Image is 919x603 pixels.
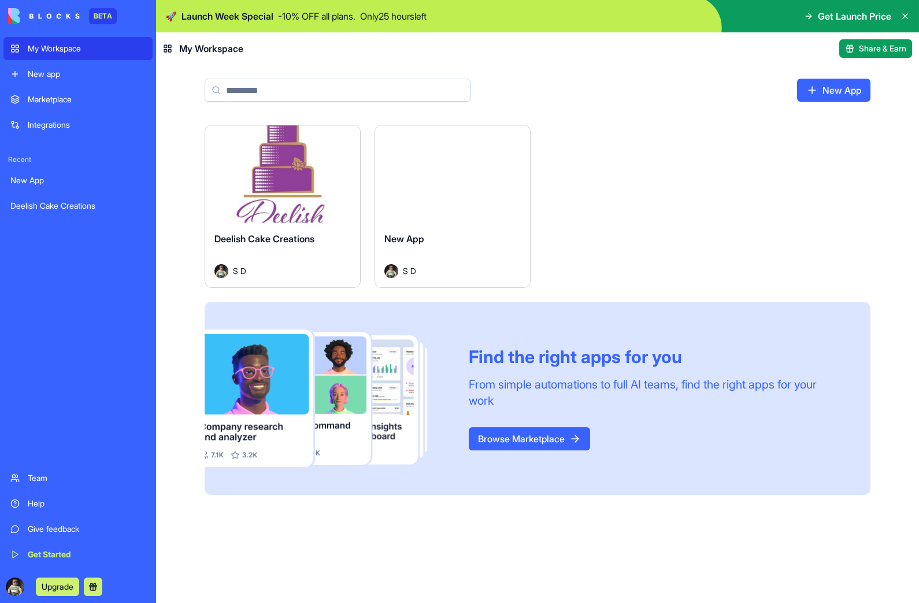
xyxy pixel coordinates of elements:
[3,194,153,217] a: Deelish Cake Creations
[165,9,177,23] span: 🚀
[278,9,355,23] p: - 10 % OFF all plans.
[469,376,843,409] div: From simple automations to full AI teams, find the right apps for your work
[375,125,531,288] a: New AppAvatarS D
[205,330,450,468] img: Frame_181_egmpey.png
[36,578,79,596] button: Upgrade
[28,549,146,560] div: Get Started
[6,578,24,596] img: ACg8ocJVEP1nDqxMatDtjXCupuMwW5TaZ37WCBxv71b8SlQ25gjS4jc=s96-c
[859,43,906,54] span: Share & Earn
[797,79,870,102] a: New App
[3,62,153,86] a: New app
[839,39,912,58] button: Share & Earn
[214,264,228,278] img: Avatar
[3,113,153,136] a: Integrations
[10,200,146,212] div: Deelish Cake Creations
[205,125,361,288] a: Deelish Cake CreationsAvatarS D
[28,119,146,131] div: Integrations
[403,265,416,277] span: S D
[3,169,153,192] a: New App
[3,155,153,164] span: Recent
[8,8,80,24] img: logo
[384,264,398,278] img: Avatar
[3,37,153,60] a: My Workspace
[28,68,146,80] div: New app
[28,523,146,535] div: Give feedback
[3,543,153,566] a: Get Started
[214,233,314,245] span: Deelish Cake Creations
[469,427,590,450] a: Browse Marketplace
[36,580,79,592] a: Upgrade
[89,8,117,24] div: BETA
[28,472,146,484] div: Team
[384,233,424,245] span: New App
[179,42,243,56] span: My Workspace
[3,492,153,515] a: Help
[8,8,117,24] a: BETA
[469,346,843,367] div: Find the right apps for you
[181,9,273,23] span: Launch Week Special
[233,265,246,277] span: S D
[3,88,153,111] a: Marketplace
[28,43,146,54] div: My Workspace
[3,467,153,490] a: Team
[28,498,146,509] div: Help
[28,94,146,105] div: Marketplace
[818,9,891,23] span: Get Launch Price
[10,175,146,186] div: New App
[3,517,153,541] a: Give feedback
[360,9,427,23] p: Only 25 hours left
